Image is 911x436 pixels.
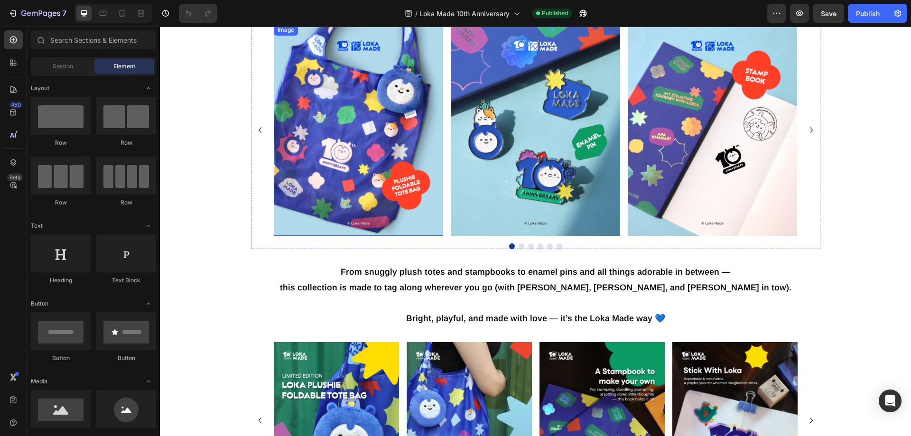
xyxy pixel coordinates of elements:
[9,101,23,109] div: 450
[92,284,660,299] p: Bright, playful, and made with love — it’s the Loka Made way 💙
[93,386,108,401] button: Carousel Back Arrow
[160,27,911,436] iframe: Design area
[387,217,393,223] button: Dot
[397,217,402,223] button: Dot
[7,174,23,181] div: Beta
[415,9,418,19] span: /
[368,217,374,223] button: Dot
[96,198,156,207] div: Row
[96,139,156,147] div: Row
[92,238,660,269] p: From snuggly plush totes and stampbooks to enamel pins and all things adorable in between — this ...
[113,62,135,71] span: Element
[879,390,902,412] div: Open Intercom Messenger
[644,386,659,401] button: Carousel Next Arrow
[359,217,364,223] button: Dot
[31,84,49,93] span: Layout
[31,198,91,207] div: Row
[821,9,837,18] span: Save
[542,9,568,18] span: Published
[31,30,156,49] input: Search Sections & Elements
[31,139,91,147] div: Row
[644,96,659,111] button: Carousel Next Arrow
[4,4,71,23] button: 7
[141,296,156,311] span: Toggle open
[179,4,217,23] div: Undo/Redo
[378,217,383,223] button: Dot
[62,8,66,19] p: 7
[848,4,888,23] button: Publish
[419,9,510,19] span: Loka Made 10th Anniversary
[31,222,43,230] span: Text
[141,218,156,233] span: Toggle open
[31,377,47,386] span: Media
[31,276,91,285] div: Heading
[31,299,48,308] span: Button
[96,276,156,285] div: Text Block
[31,354,91,362] div: Button
[141,81,156,96] span: Toggle open
[96,354,156,362] div: Button
[349,217,355,223] button: Dot
[53,62,73,71] span: Section
[813,4,844,23] button: Save
[141,374,156,389] span: Toggle open
[856,9,880,19] div: Publish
